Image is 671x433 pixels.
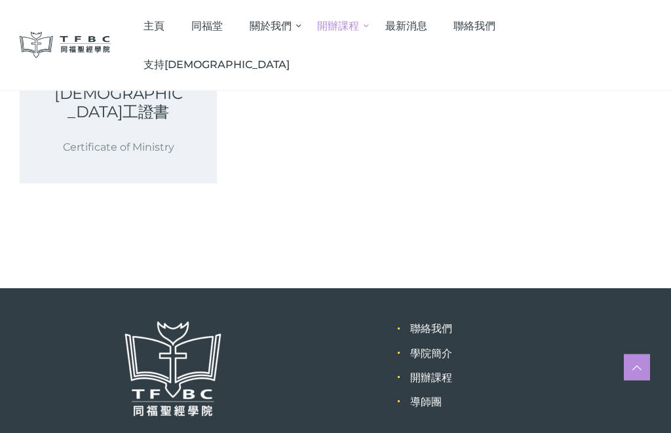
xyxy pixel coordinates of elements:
a: [DEMOGRAPHIC_DATA]工證書 [51,85,185,122]
img: 同福聖經學院 TFBC [20,32,111,58]
a: 關於我們 [236,7,304,45]
a: 開辦課程 [304,7,372,45]
span: 同福堂 [191,20,223,32]
span: 支持[DEMOGRAPHIC_DATA] [144,58,290,71]
span: 關於我們 [250,20,292,32]
a: 學院簡介 [410,348,452,360]
a: 聯絡我們 [410,323,452,335]
span: 最新消息 [385,20,427,32]
a: 同福堂 [178,7,237,45]
a: 開辦課程 [410,372,452,385]
a: 支持[DEMOGRAPHIC_DATA] [130,45,303,84]
a: 最新消息 [372,7,440,45]
a: Scroll to top [624,354,650,381]
span: 聯絡我們 [453,20,495,32]
a: 導師團 [410,396,442,409]
span: 開辦課程 [317,20,359,32]
span: 主頁 [144,20,164,32]
a: 聯絡我們 [440,7,509,45]
a: 主頁 [130,7,178,45]
p: Certificate of Ministry [51,139,185,157]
